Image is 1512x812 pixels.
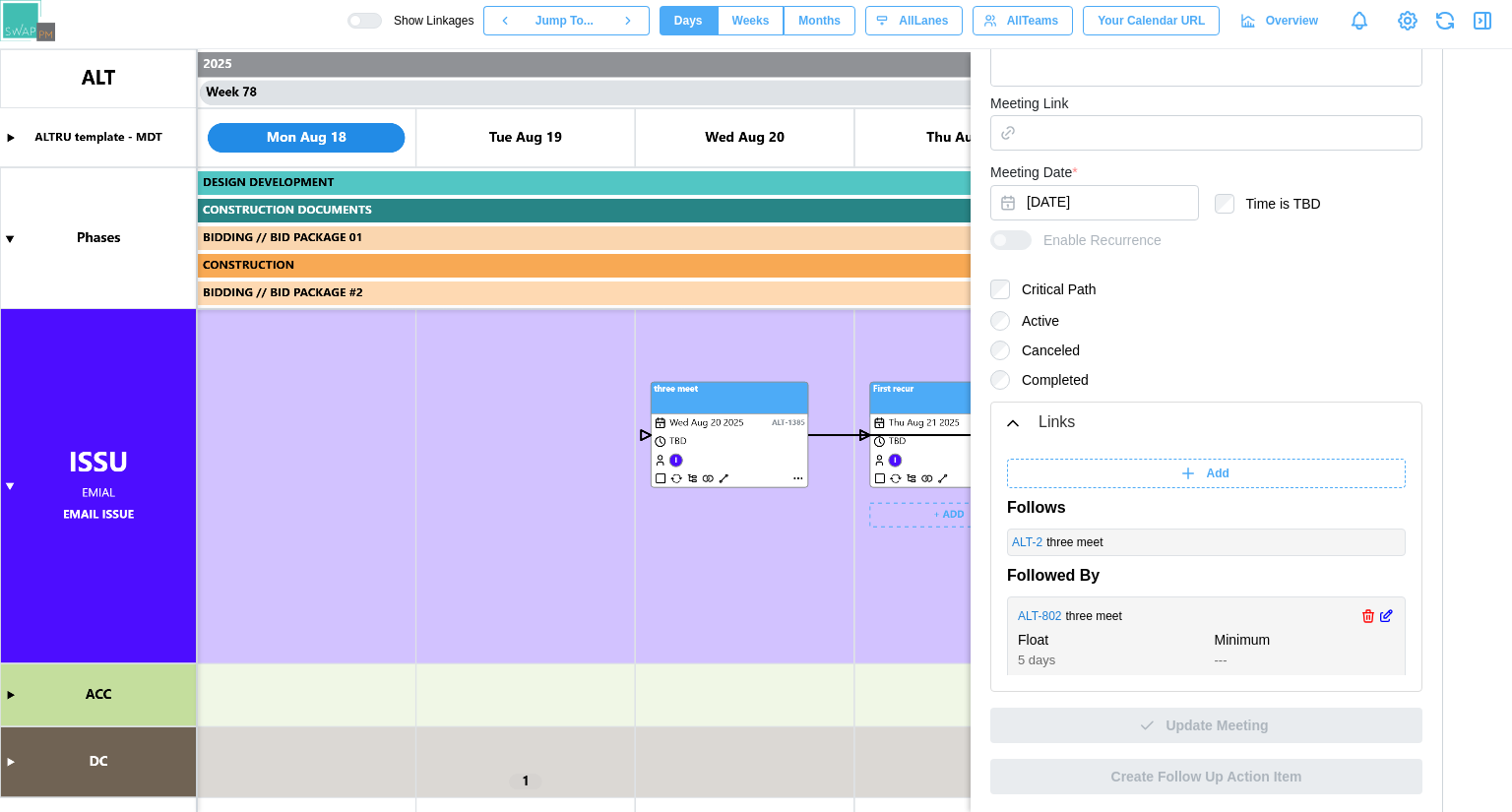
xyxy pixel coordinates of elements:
label: Active [1010,311,1059,331]
span: All Lanes [899,7,948,34]
a: ALT - 2 [1012,533,1042,552]
div: [DATE] [1018,671,1199,690]
div: Followed By [1007,564,1100,589]
label: Meeting Date [990,162,1078,184]
span: Show Linkages [382,13,473,29]
div: --- [1215,651,1396,670]
a: View Project [1394,7,1421,34]
label: Meeting Link [990,94,1068,115]
span: Jump To... [535,7,594,34]
div: three meet [1066,607,1356,626]
div: three meet [1046,533,1379,552]
span: Overview [1266,7,1318,34]
div: Links [1039,410,1075,435]
span: Enable Recurrence [1032,230,1162,250]
span: Days [674,7,703,34]
div: 5 days [1018,651,1199,670]
button: Close Drawer [1469,7,1496,34]
div: Float [1018,630,1199,652]
label: Critical Path [1010,280,1096,299]
a: ALT - 802 [1018,607,1062,626]
span: All Teams [1007,7,1058,34]
span: Add [1207,460,1229,487]
span: Months [798,7,841,34]
button: Delete Dependency [1359,607,1377,625]
span: Weeks [732,7,770,34]
label: Canceled [1010,341,1080,360]
span: Your Calendar URL [1098,7,1205,34]
div: Follows [1007,496,1066,521]
label: Time is TBD [1234,194,1321,214]
button: Aug 20, 2025 [990,185,1199,220]
div: --- [1215,671,1396,690]
a: Notifications [1343,4,1376,37]
button: Links [991,403,1421,443]
label: Completed [1010,370,1089,390]
div: Minimum [1215,630,1396,652]
button: Refresh Grid [1431,7,1459,34]
button: Cancel [1377,607,1395,625]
